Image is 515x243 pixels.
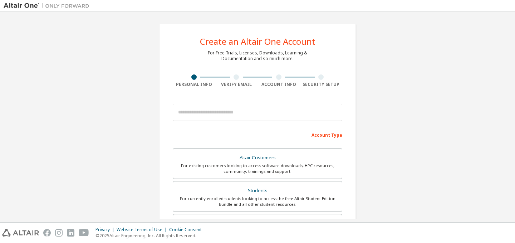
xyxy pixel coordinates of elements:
[43,229,51,237] img: facebook.svg
[177,219,338,229] div: Faculty
[257,82,300,87] div: Account Info
[173,129,342,140] div: Account Type
[169,227,206,233] div: Cookie Consent
[300,82,343,87] div: Security Setup
[177,163,338,174] div: For existing customers looking to access software downloads, HPC resources, community, trainings ...
[117,227,169,233] div: Website Terms of Use
[79,229,89,237] img: youtube.svg
[177,186,338,196] div: Students
[208,50,307,62] div: For Free Trials, Licenses, Downloads, Learning & Documentation and so much more.
[55,229,63,237] img: instagram.svg
[4,2,93,9] img: Altair One
[177,153,338,163] div: Altair Customers
[95,227,117,233] div: Privacy
[200,37,315,46] div: Create an Altair One Account
[173,82,215,87] div: Personal Info
[177,196,338,207] div: For currently enrolled students looking to access the free Altair Student Edition bundle and all ...
[95,233,206,239] p: © 2025 Altair Engineering, Inc. All Rights Reserved.
[67,229,74,237] img: linkedin.svg
[215,82,258,87] div: Verify Email
[2,229,39,237] img: altair_logo.svg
